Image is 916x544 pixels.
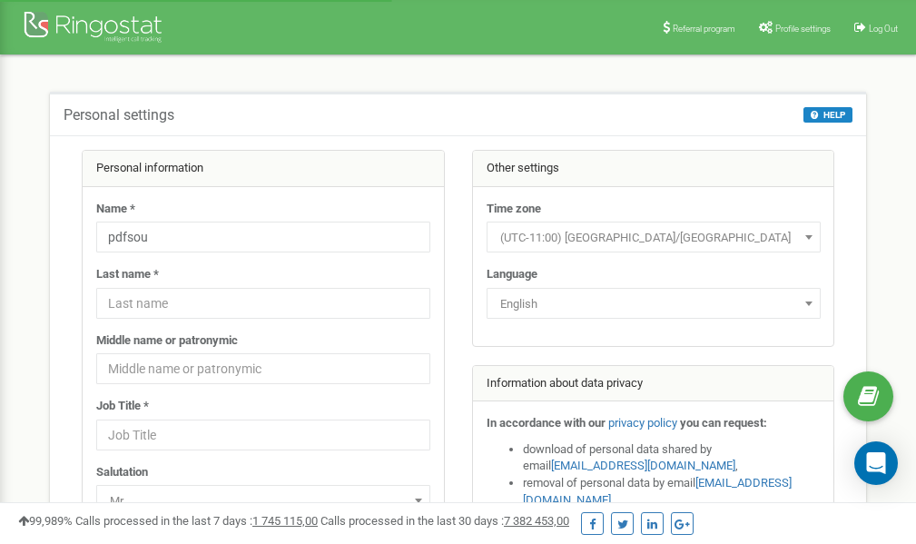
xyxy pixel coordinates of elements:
input: Last name [96,288,430,319]
li: download of personal data shared by email , [523,441,821,475]
button: HELP [803,107,852,123]
label: Language [487,266,537,283]
span: (UTC-11:00) Pacific/Midway [487,222,821,252]
a: [EMAIL_ADDRESS][DOMAIN_NAME] [551,459,735,472]
span: 99,989% [18,514,73,528]
span: Referral program [673,24,735,34]
a: privacy policy [608,416,677,430]
div: Open Intercom Messenger [854,441,898,485]
span: English [487,288,821,319]
span: Calls processed in the last 7 days : [75,514,318,528]
input: Job Title [96,420,430,450]
span: Log Out [869,24,898,34]
label: Job Title * [96,398,149,415]
div: Other settings [473,151,834,187]
span: Calls processed in the last 30 days : [320,514,569,528]
label: Name * [96,201,135,218]
input: Middle name or patronymic [96,353,430,384]
span: (UTC-11:00) Pacific/Midway [493,225,814,251]
li: removal of personal data by email , [523,475,821,509]
label: Salutation [96,464,148,481]
div: Personal information [83,151,444,187]
strong: you can request: [680,416,767,430]
label: Time zone [487,201,541,218]
input: Name [96,222,430,252]
u: 7 382 453,00 [504,514,569,528]
label: Middle name or patronymic [96,332,238,350]
label: Last name * [96,266,159,283]
span: Profile settings [775,24,831,34]
strong: In accordance with our [487,416,606,430]
div: Information about data privacy [473,366,834,402]
h5: Personal settings [64,107,174,124]
span: English [493,292,814,317]
u: 1 745 115,00 [252,514,318,528]
span: Mr. [96,485,430,516]
span: Mr. [103,489,424,514]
